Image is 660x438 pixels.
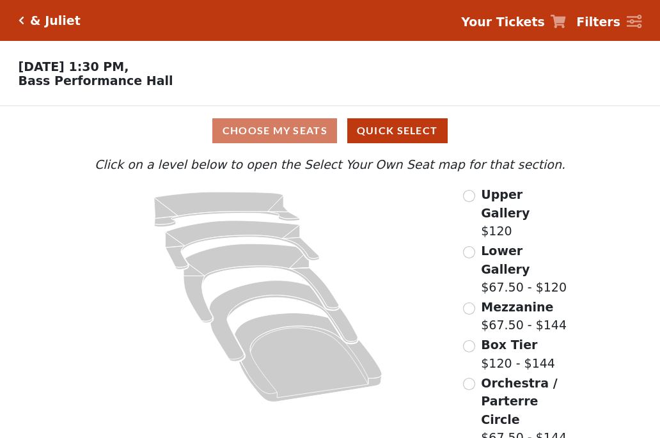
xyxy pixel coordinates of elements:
[461,13,566,31] a: Your Tickets
[461,15,545,29] strong: Your Tickets
[19,16,24,25] a: Click here to go back to filters
[481,338,537,352] span: Box Tier
[154,192,300,227] path: Upper Gallery - Seats Available: 306
[481,376,557,426] span: Orchestra / Parterre Circle
[235,313,382,402] path: Orchestra / Parterre Circle - Seats Available: 34
[576,15,620,29] strong: Filters
[166,221,320,269] path: Lower Gallery - Seats Available: 76
[481,187,530,220] span: Upper Gallery
[481,244,530,276] span: Lower Gallery
[576,13,641,31] a: Filters
[30,13,81,28] h5: & Juliet
[481,242,569,297] label: $67.50 - $120
[481,336,555,372] label: $120 - $144
[91,155,569,174] p: Click on a level below to open the Select Your Own Seat map for that section.
[347,118,448,143] button: Quick Select
[481,300,553,314] span: Mezzanine
[481,185,569,240] label: $120
[481,298,567,334] label: $67.50 - $144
